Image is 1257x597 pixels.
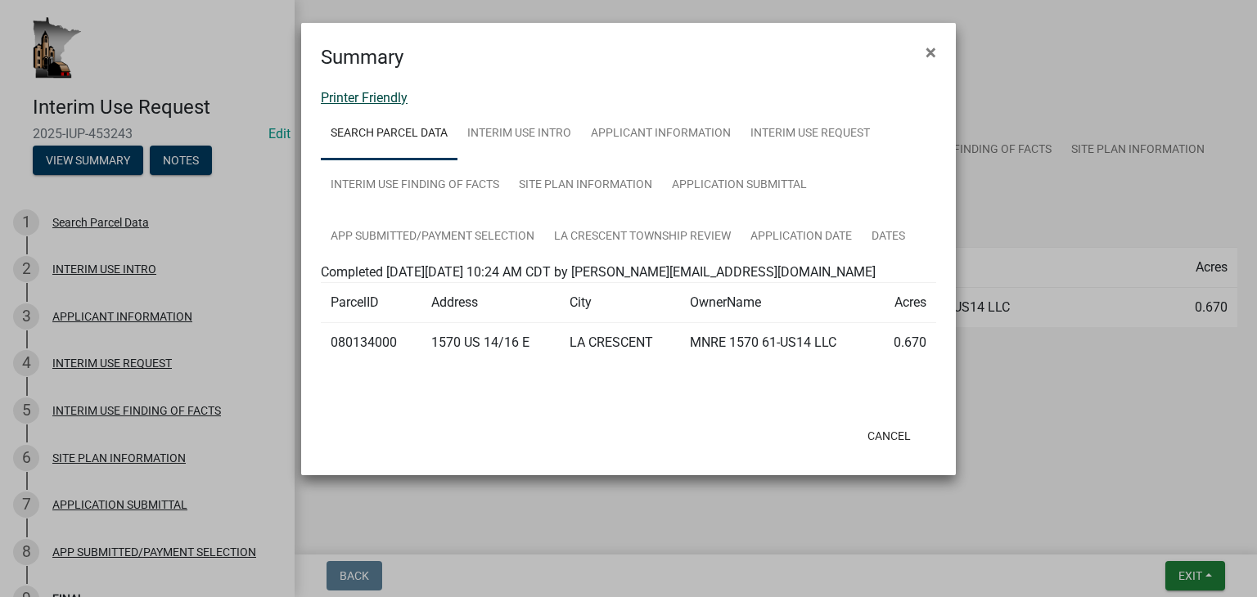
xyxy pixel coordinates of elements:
button: Close [912,29,949,75]
span: Completed [DATE][DATE] 10:24 AM CDT by [PERSON_NAME][EMAIL_ADDRESS][DOMAIN_NAME] [321,264,876,280]
td: City [560,283,681,323]
h4: Summary [321,43,403,72]
a: DATES [862,211,915,263]
td: MNRE 1570 61-US14 LLC [680,323,875,363]
td: 0.670 [875,323,936,363]
td: 1570 US 14/16 E [421,323,560,363]
a: Printer Friendly [321,90,408,105]
a: APPLICATION SUBMITTAL [662,159,817,212]
a: INTERIM USE FINDING OF FACTS [321,159,509,212]
a: APPLICANT INFORMATION [581,108,741,160]
a: INTERIM USE INTRO [457,108,581,160]
td: LA CRESCENT [560,323,681,363]
td: 080134000 [321,323,421,363]
span: × [926,41,936,64]
button: Cancel [854,421,924,451]
a: SITE PLAN INFORMATION [509,159,662,212]
td: Acres [875,283,936,323]
td: OwnerName [680,283,875,323]
a: APPLICATION DATE [741,211,862,263]
a: Search Parcel Data [321,108,457,160]
a: LA CRESCENT TOWNSHIP REVIEW [544,211,741,263]
a: INTERIM USE REQUEST [741,108,880,160]
td: ParcelID [321,283,421,323]
td: Address [421,283,560,323]
a: APP SUBMITTED/PAYMENT SELECTION [321,211,544,263]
